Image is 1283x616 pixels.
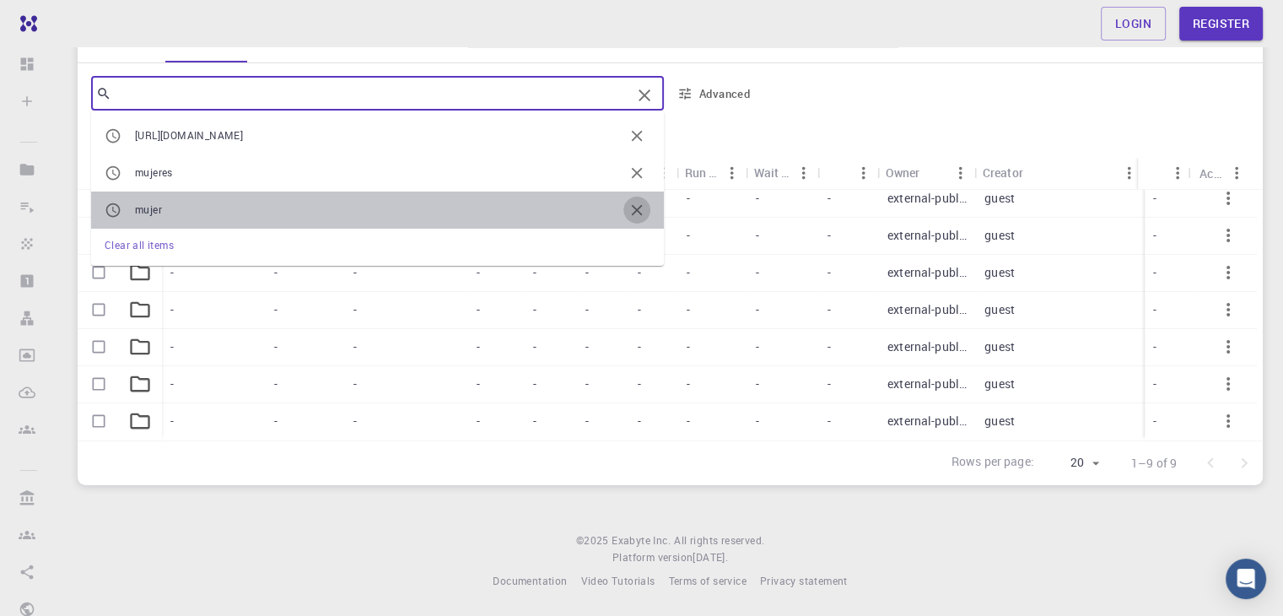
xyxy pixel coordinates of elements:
[170,376,174,392] p: -
[170,301,174,318] p: -
[585,376,589,392] p: -
[687,376,690,392] p: -
[984,190,1015,207] p: guest
[576,532,612,549] span: © 2025
[353,376,357,392] p: -
[612,549,693,566] span: Platform version
[687,264,690,281] p: -
[1191,157,1250,190] div: Actions
[1153,413,1156,430] p: -
[687,413,690,430] p: -
[493,573,567,590] a: Documentation
[533,413,536,430] p: -
[1153,264,1156,281] p: -
[533,301,536,318] p: -
[638,413,641,430] p: -
[756,227,759,244] p: -
[754,156,790,189] div: Wait Time
[827,413,831,430] p: -
[353,338,357,355] p: -
[170,264,174,281] p: -
[135,203,162,216] span: mujer
[887,376,968,392] p: external-public
[877,156,974,189] div: Owner
[533,376,536,392] p: -
[353,413,357,430] p: -
[756,376,759,392] p: -
[974,156,1143,189] div: Creator
[746,156,817,189] div: Wait Time
[585,338,589,355] p: -
[687,338,690,355] p: -
[668,574,746,587] span: Terms of service
[1153,190,1156,207] p: -
[274,264,278,281] p: -
[628,156,677,189] div: Cores
[105,238,174,251] span: Clear all items
[353,264,357,281] p: -
[612,533,671,547] span: Exabyte Inc.
[790,159,817,186] button: Menu
[827,264,831,281] p: -
[827,190,831,207] p: -
[1199,157,1223,190] div: Actions
[585,413,589,430] p: -
[760,574,848,587] span: Privacy statement
[756,301,759,318] p: -
[687,190,690,207] p: -
[1153,376,1156,392] p: -
[580,573,655,590] a: Video Tutorials
[533,264,536,281] p: -
[13,15,37,32] img: logo
[685,156,719,189] div: Run Time
[274,376,278,392] p: -
[612,532,671,549] a: Exabyte Inc.
[668,573,746,590] a: Terms of service
[1131,455,1177,472] p: 1–9 of 9
[170,413,174,430] p: -
[274,413,278,430] p: -
[984,413,1015,430] p: guest
[919,159,946,186] button: Sort
[817,156,877,189] div: Created
[1153,301,1156,318] p: -
[135,165,173,179] span: mujeres
[947,159,974,186] button: Menu
[827,227,831,244] p: -
[585,264,589,281] p: -
[477,301,480,318] p: -
[638,301,641,318] p: -
[951,453,1034,473] p: Rows per page:
[687,227,690,244] p: -
[638,376,641,392] p: -
[1153,227,1156,244] p: -
[353,301,357,318] p: -
[274,338,278,355] p: -
[493,574,567,587] span: Documentation
[274,301,278,318] p: -
[477,413,480,430] p: -
[984,338,1015,355] p: guest
[1116,159,1143,186] button: Menu
[887,264,968,281] p: external-public
[1101,7,1166,41] a: Login
[984,227,1015,244] p: guest
[760,573,848,590] a: Privacy statement
[477,264,480,281] p: -
[756,264,759,281] p: -
[756,190,759,207] p: -
[887,413,968,430] p: external-public
[983,156,1023,189] div: Creator
[887,190,968,207] p: external-public
[1153,338,1156,355] p: -
[687,301,690,318] p: -
[984,376,1015,392] p: guest
[1164,159,1191,186] button: Menu
[850,159,877,186] button: Menu
[1041,451,1104,475] div: 20
[886,156,920,189] div: Owner
[827,338,831,355] p: -
[585,301,589,318] p: -
[677,156,746,189] div: Run Time
[580,574,655,587] span: Video Tutorials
